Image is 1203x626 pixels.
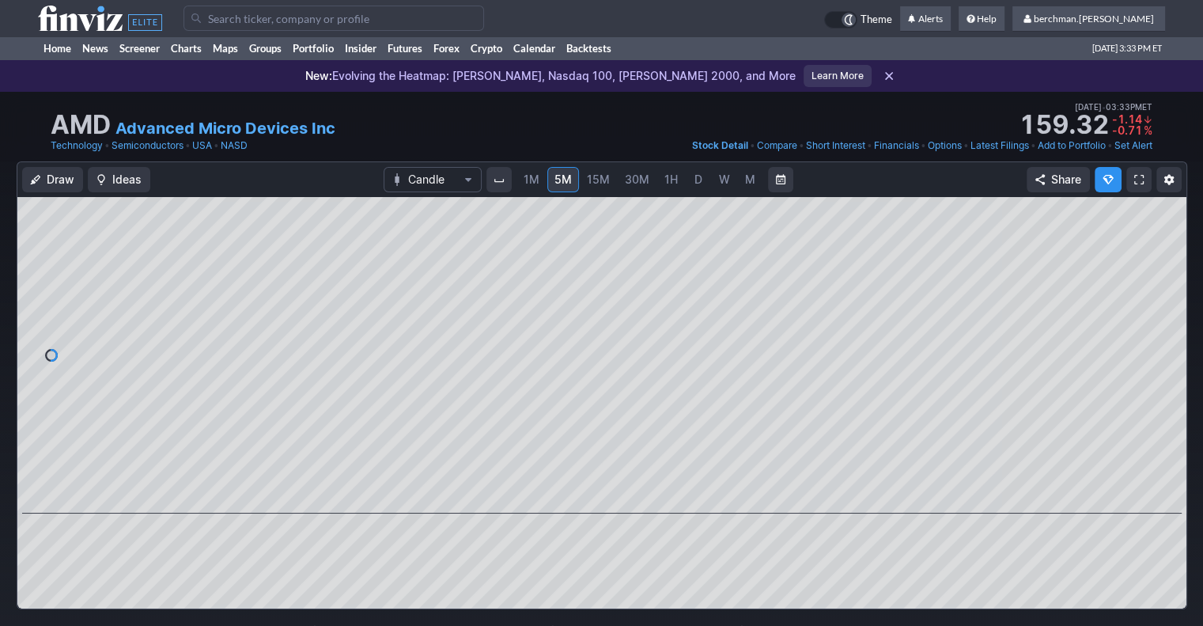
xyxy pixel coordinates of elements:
a: Backtests [561,36,617,60]
a: 1M [516,167,547,192]
a: Stock Detail [692,138,748,154]
button: Range [768,167,793,192]
a: 30M [618,167,656,192]
span: Theme [861,11,892,28]
a: Portfolio [287,36,339,60]
a: M [738,167,763,192]
span: • [963,138,969,154]
a: Latest Filings [970,138,1029,154]
span: • [214,138,219,154]
button: Explore new features [1095,167,1122,192]
span: 15M [587,173,610,186]
a: W [712,167,737,192]
a: D [686,167,711,192]
span: -1.14 [1112,112,1142,126]
a: berchman.[PERSON_NAME] [1012,6,1165,32]
button: Ideas [88,167,150,192]
p: Evolving the Heatmap: [PERSON_NAME], Nasdaq 100, [PERSON_NAME] 2000, and More [305,68,796,84]
span: Draw [47,172,74,188]
button: Draw [22,167,83,192]
a: Technology [51,138,103,154]
a: Theme [824,11,892,28]
span: • [867,138,872,154]
a: USA [192,138,212,154]
a: Calendar [508,36,561,60]
a: Short Interest [806,138,865,154]
button: Chart Settings [1156,167,1182,192]
span: • [750,138,755,154]
span: Latest Filings [970,139,1029,151]
a: Financials [874,138,919,154]
a: Fullscreen [1126,167,1152,192]
a: Learn More [804,65,872,87]
span: Candle [408,172,457,188]
span: 1M [524,173,539,186]
span: 30M [625,173,649,186]
span: 1H [664,173,678,186]
button: Chart Type [384,167,482,192]
span: M [745,173,755,186]
a: Semiconductors [112,138,183,154]
span: • [921,138,926,154]
span: berchman.[PERSON_NAME] [1034,13,1154,25]
span: D [694,173,702,186]
a: Futures [382,36,428,60]
span: • [799,138,804,154]
a: Options [928,138,962,154]
strong: 159.32 [1019,112,1109,138]
button: Interval [486,167,512,192]
a: Screener [114,36,165,60]
span: • [104,138,110,154]
input: Search [183,6,484,31]
span: Stock Detail [692,139,748,151]
a: 1H [657,167,685,192]
button: Share [1027,167,1090,192]
span: -0.71 [1112,123,1142,137]
a: Home [38,36,77,60]
a: News [77,36,114,60]
span: [DATE] 03:33PM ET [1075,100,1152,114]
h1: AMD [51,112,111,138]
span: Ideas [112,172,142,188]
span: W [719,173,730,186]
a: Charts [165,36,207,60]
a: Crypto [465,36,508,60]
span: New: [305,69,332,82]
a: Insider [339,36,382,60]
a: 5M [547,167,579,192]
span: • [1031,138,1036,154]
span: • [1102,100,1106,114]
a: Set Alert [1114,138,1152,154]
a: NASD [221,138,248,154]
a: Help [959,6,1004,32]
span: 5M [554,173,572,186]
a: Groups [244,36,287,60]
a: Alerts [900,6,951,32]
a: Advanced Micro Devices Inc [115,117,335,139]
span: • [185,138,191,154]
span: Share [1051,172,1081,188]
span: % [1144,123,1152,137]
a: Compare [757,138,797,154]
span: [DATE] 3:33 PM ET [1092,36,1162,60]
a: 15M [580,167,617,192]
a: Maps [207,36,244,60]
a: Add to Portfolio [1038,138,1106,154]
a: Forex [428,36,465,60]
span: • [1107,138,1113,154]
